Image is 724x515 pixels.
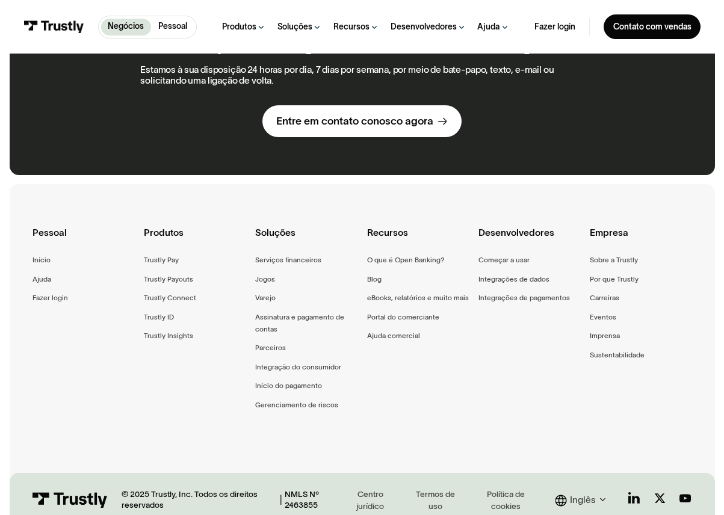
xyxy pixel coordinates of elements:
div: Produtos [222,22,256,32]
a: Começar a usar [478,254,530,266]
a: Trustly Connect [144,292,196,304]
a: Assinatura e pagamento de contas [255,311,357,335]
a: Carreiras [590,292,619,304]
a: Negócios [101,19,151,35]
div: Centro jurídico [348,489,392,512]
div: Contato com vendas [613,22,692,32]
a: Serviços financeiros [255,254,321,266]
div: Soluções [255,225,357,254]
a: Por que Trustly [590,273,639,285]
a: Fazer login [32,292,68,304]
div: Termos de uso [413,489,457,512]
a: Portal do comerciante [367,311,439,323]
div: Produtos [144,225,246,254]
p: Estamos à sua disposição 24 horas por dia, 7 dias por semana, por meio de bate-papo, texto, e-mai... [140,64,584,87]
a: Ajuda comercial [367,330,420,342]
a: Trustly Payouts [144,273,193,285]
a: Início do pagamento [255,380,322,392]
a: Entre em contato conosco agora [262,105,462,138]
p: Pessoal [158,20,187,32]
a: Ajuda [32,273,51,285]
div: Recursos [333,22,370,32]
a: O que é Open Banking? [367,254,444,266]
a: eBooks, relatórios e muito mais [367,292,469,304]
a: Pessoal [151,19,194,35]
a: Blog [367,273,382,285]
a: Política de cookies [474,487,536,513]
img: Trustly Logotipo [32,492,107,508]
a: Jogos [255,273,275,285]
a: Eventos [590,311,616,323]
a: Contato com vendas [604,14,701,39]
a: Sobre a Trustly [590,254,638,266]
div: Desenvolvedores [391,22,457,32]
div: Inglês [570,493,596,508]
a: Integrações de dados [478,273,549,285]
a: Trustly Insights [144,330,193,342]
a: Integrações de pagamentos [478,292,570,304]
a: Parceiros [255,342,286,354]
div: Política de cookies [478,489,533,512]
div: Ajuda [477,22,500,32]
a: Fazer login [534,22,575,32]
div: Pessoal [32,225,134,254]
div: NMLS Nº 2463855 [285,489,345,510]
div: Recursos [367,225,469,254]
a: Gerenciamento de riscos [255,399,338,411]
a: Termos de uso [410,487,460,513]
a: Varejo [255,292,276,304]
div: Soluções [277,22,312,32]
div: Entre em contato conosco agora [276,114,433,128]
a: Sustentabilidade [590,349,645,361]
a: Centro jurídico [345,487,396,513]
img: Trustly Logotipo [23,20,84,33]
a: Trustly ID [144,311,174,323]
div: © 2025 Trustly, Inc. Todos os direitos reservados [122,489,278,510]
div: | [280,493,282,507]
div: Empresa [590,225,692,254]
a: Início [32,254,51,266]
div: Desenvolvedores [478,225,580,254]
a: Trustly Pay [144,254,179,266]
a: Imprensa [590,330,620,342]
a: Integração do consumidor [255,361,341,373]
div: Inglês [555,493,610,508]
p: Negócios [108,20,144,32]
